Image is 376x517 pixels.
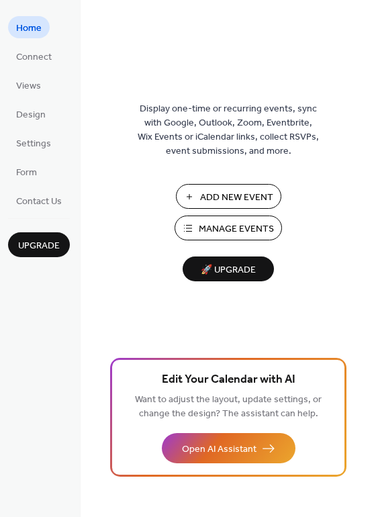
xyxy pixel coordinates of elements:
[138,102,319,158] span: Display one-time or recurring events, sync with Google, Outlook, Zoom, Eventbrite, Wix Events or ...
[8,103,54,125] a: Design
[16,21,42,36] span: Home
[175,216,282,240] button: Manage Events
[16,50,52,64] span: Connect
[200,191,273,205] span: Add New Event
[162,433,295,463] button: Open AI Assistant
[16,79,41,93] span: Views
[16,166,37,180] span: Form
[176,184,281,209] button: Add New Event
[18,239,60,253] span: Upgrade
[8,74,49,96] a: Views
[182,442,256,457] span: Open AI Assistant
[8,132,59,154] a: Settings
[135,391,322,423] span: Want to adjust the layout, update settings, or change the design? The assistant can help.
[8,160,45,183] a: Form
[8,232,70,257] button: Upgrade
[8,45,60,67] a: Connect
[16,108,46,122] span: Design
[191,261,266,279] span: 🚀 Upgrade
[8,16,50,38] a: Home
[199,222,274,236] span: Manage Events
[16,137,51,151] span: Settings
[183,256,274,281] button: 🚀 Upgrade
[162,371,295,389] span: Edit Your Calendar with AI
[8,189,70,211] a: Contact Us
[16,195,62,209] span: Contact Us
